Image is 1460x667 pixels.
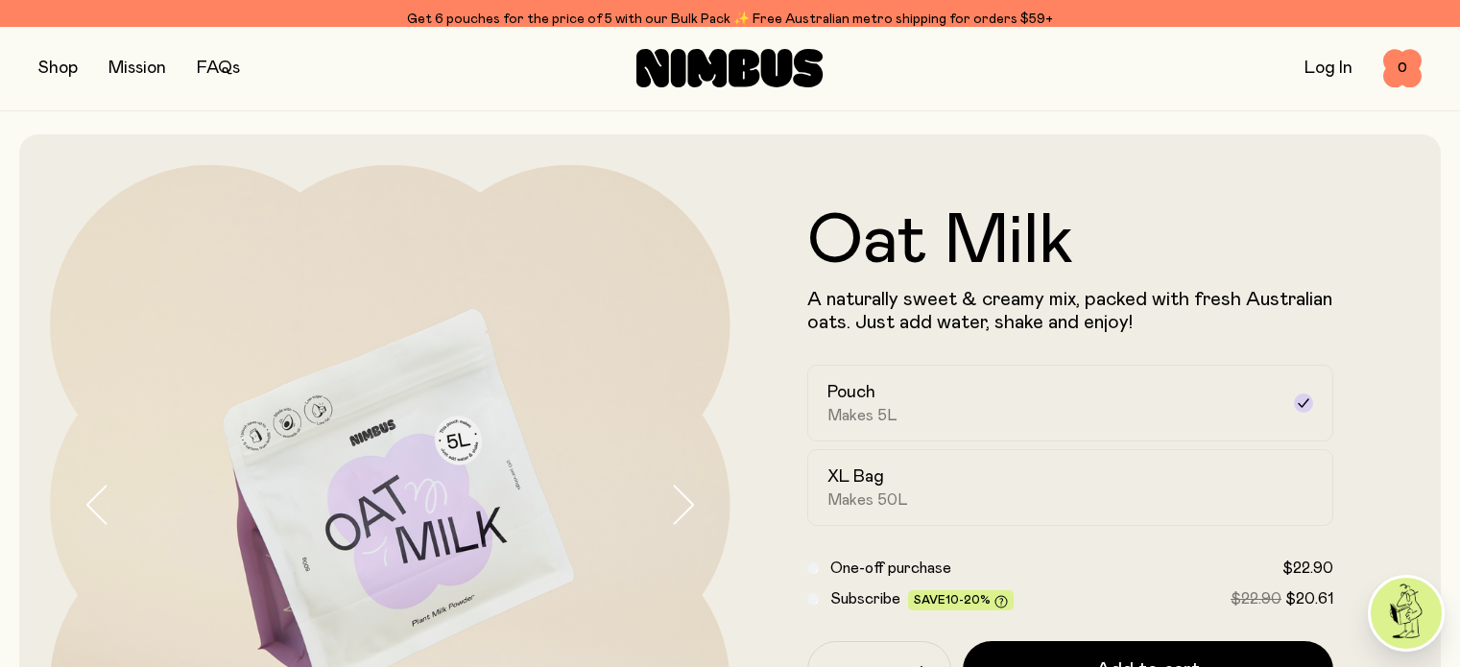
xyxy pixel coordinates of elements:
span: Makes 50L [827,490,908,510]
button: 0 [1383,49,1422,87]
a: Mission [108,60,166,77]
span: $22.90 [1231,591,1281,607]
h2: Pouch [827,381,875,404]
a: Log In [1304,60,1352,77]
img: agent [1371,578,1442,649]
h1: Oat Milk [807,207,1334,276]
span: Save [914,594,1008,608]
p: A naturally sweet & creamy mix, packed with fresh Australian oats. Just add water, shake and enjoy! [807,288,1334,334]
span: $20.61 [1285,591,1333,607]
a: FAQs [197,60,240,77]
span: Subscribe [830,591,900,607]
div: Get 6 pouches for the price of 5 with our Bulk Pack ✨ Free Australian metro shipping for orders $59+ [38,8,1422,31]
span: 10-20% [945,594,991,606]
span: $22.90 [1282,560,1333,576]
h2: XL Bag [827,465,884,488]
span: One-off purchase [830,560,951,576]
span: Makes 5L [827,406,898,425]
